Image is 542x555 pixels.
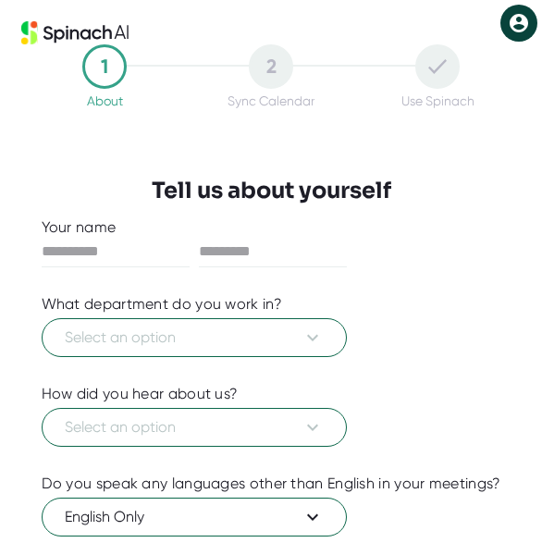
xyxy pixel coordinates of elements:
[42,318,347,357] button: Select an option
[87,93,123,108] div: About
[249,44,293,89] div: 2
[65,327,324,349] span: Select an option
[42,475,501,493] div: Do you speak any languages other than English in your meetings?
[42,408,347,447] button: Select an option
[82,44,127,89] div: 1
[42,295,282,314] div: What department do you work in?
[42,498,347,536] button: English Only
[65,506,324,528] span: English Only
[152,178,391,204] h3: Tell us about yourself
[401,93,474,108] div: Use Spinach
[42,218,501,237] div: Your name
[42,385,239,403] div: How did you hear about us?
[65,416,324,438] span: Select an option
[228,93,314,108] div: Sync Calendar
